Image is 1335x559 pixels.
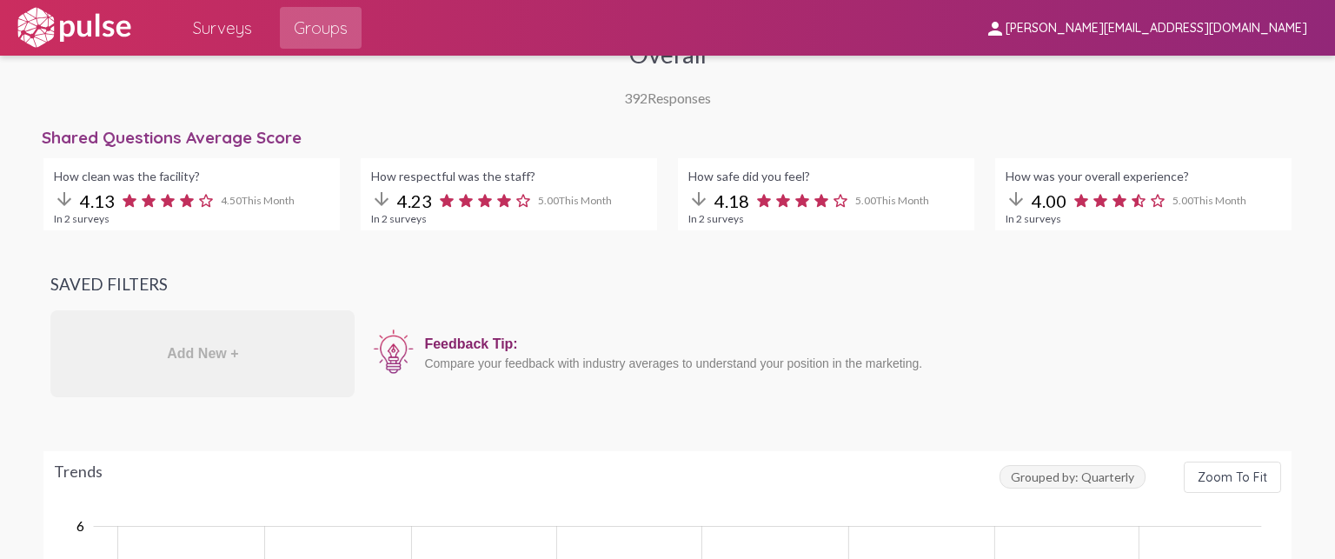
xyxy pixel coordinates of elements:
div: Responses [624,90,711,106]
span: Grouped by: Quarterly [1000,465,1146,489]
img: icon12.png [372,328,415,376]
button: [PERSON_NAME][EMAIL_ADDRESS][DOMAIN_NAME] [971,11,1321,43]
a: Surveys [179,7,266,49]
span: 4.23 [397,190,432,211]
div: Compare your feedback with industry averages to understand your position in the marketing. [424,356,1275,370]
div: Feedback Tip: [424,336,1275,352]
span: 5.00 [855,194,929,207]
div: In 2 surveys [688,212,964,225]
span: This Month [559,194,612,207]
span: 4.18 [714,190,749,211]
div: In 2 surveys [54,212,329,225]
button: Zoom To Fit [1184,462,1281,493]
span: 4.13 [80,190,115,211]
span: Groups [294,12,348,43]
span: 5.00 [538,194,612,207]
div: In 2 surveys [371,212,647,225]
mat-icon: arrow_downward [371,189,392,210]
a: Groups [280,7,362,49]
div: In 2 surveys [1006,212,1281,225]
span: Surveys [193,12,252,43]
span: 392 [624,90,648,106]
span: This Month [242,194,295,207]
span: 4.50 [221,194,295,207]
img: white-logo.svg [14,6,134,50]
mat-icon: arrow_downward [1006,189,1026,210]
span: This Month [876,194,929,207]
span: [PERSON_NAME][EMAIL_ADDRESS][DOMAIN_NAME] [1006,21,1307,37]
span: Zoom To Fit [1198,469,1267,485]
mat-icon: person [985,18,1006,39]
div: How respectful was the staff? [371,169,647,183]
div: How clean was the facility? [54,169,329,183]
div: Add New + [50,310,355,397]
mat-icon: arrow_downward [688,189,709,210]
div: How safe did you feel? [688,169,964,183]
span: 4.00 [1032,190,1066,211]
span: This Month [1193,194,1246,207]
div: Shared Questions Average Score [42,127,1302,148]
div: How was your overall experience? [1006,169,1281,183]
h3: Saved Filters [50,275,1284,294]
div: Trends [54,462,999,493]
tspan: 6 [76,517,84,534]
mat-icon: arrow_downward [54,189,75,210]
span: 5.00 [1172,194,1246,207]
